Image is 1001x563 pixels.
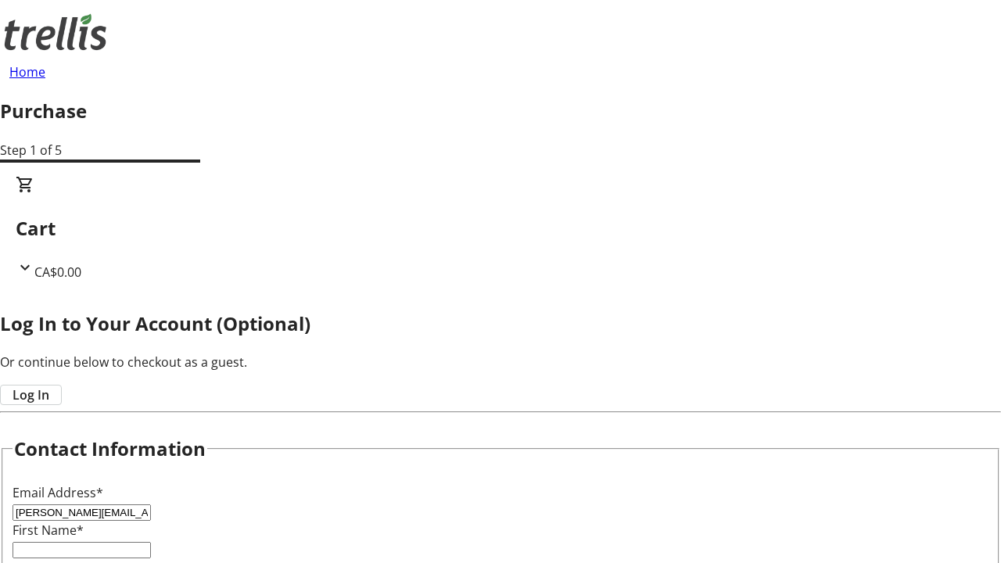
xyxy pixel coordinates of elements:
span: Log In [13,385,49,404]
span: CA$0.00 [34,264,81,281]
h2: Cart [16,214,985,242]
label: Email Address* [13,484,103,501]
h2: Contact Information [14,435,206,463]
div: CartCA$0.00 [16,175,985,281]
label: First Name* [13,522,84,539]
